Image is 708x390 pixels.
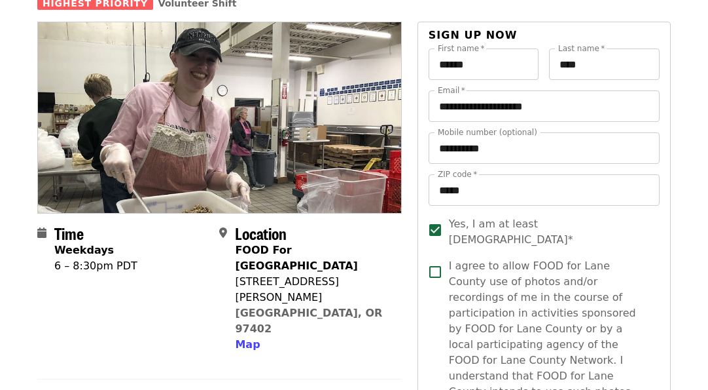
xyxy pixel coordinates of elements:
label: ZIP code [438,170,477,178]
i: calendar icon [37,227,46,239]
label: First name [438,45,485,52]
label: Email [438,87,465,94]
div: 6 – 8:30pm PDT [54,258,137,274]
span: Time [54,222,84,244]
span: Sign up now [429,29,518,41]
div: [STREET_ADDRESS][PERSON_NAME] [235,274,391,305]
span: Yes, I am at least [DEMOGRAPHIC_DATA]* [449,216,649,248]
input: Email [429,90,660,122]
a: [GEOGRAPHIC_DATA], OR 97402 [235,307,382,335]
label: Last name [558,45,605,52]
span: Location [235,222,287,244]
span: Map [235,338,260,351]
label: Mobile number (optional) [438,128,537,136]
input: ZIP code [429,174,660,206]
button: Map [235,337,260,353]
i: map-marker-alt icon [219,227,227,239]
input: Last name [549,49,660,80]
input: Mobile number (optional) [429,132,660,164]
strong: FOOD For [GEOGRAPHIC_DATA] [235,244,357,272]
strong: Weekdays [54,244,114,256]
input: First name [429,49,539,80]
img: Food Rescue Express - October organized by FOOD For Lane County [38,22,401,212]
